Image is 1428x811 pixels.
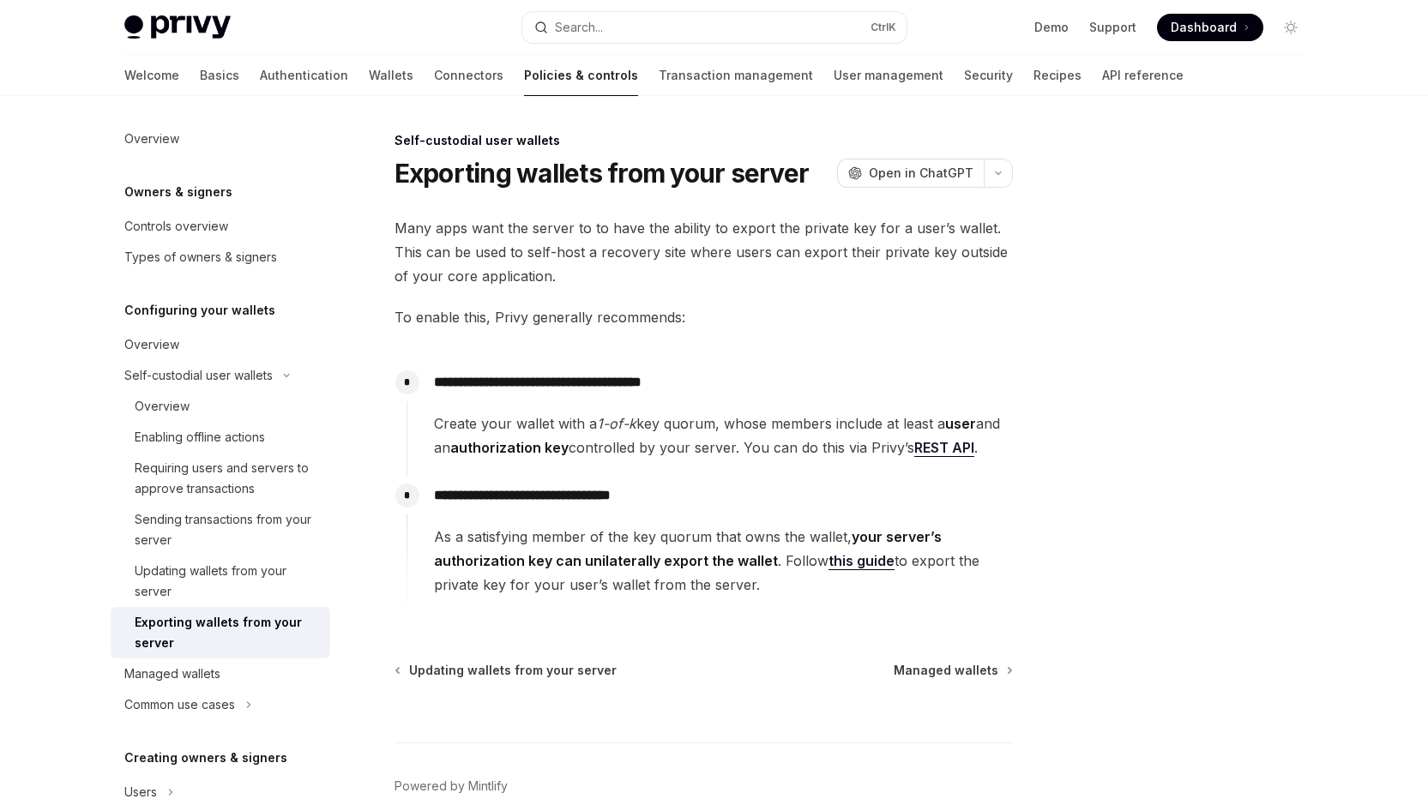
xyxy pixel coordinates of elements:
[894,662,1011,679] a: Managed wallets
[395,778,508,795] a: Powered by Mintlify
[396,662,617,679] a: Updating wallets from your server
[659,55,813,96] a: Transaction management
[395,158,810,189] h1: Exporting wallets from your server
[871,21,896,34] span: Ctrl K
[914,439,974,457] a: REST API
[135,427,265,448] div: Enabling offline actions
[869,165,973,182] span: Open in ChatGPT
[409,662,617,679] span: Updating wallets from your server
[894,662,998,679] span: Managed wallets
[135,458,320,499] div: Requiring users and servers to approve transactions
[964,55,1013,96] a: Security
[124,247,277,267] div: Types of owners & signers
[522,12,907,43] button: Search...CtrlK
[124,300,275,321] h5: Configuring your wallets
[111,658,330,689] a: Managed wallets
[111,123,330,154] a: Overview
[124,365,273,386] div: Self-custodial user wallets
[260,55,348,96] a: Authentication
[828,552,895,570] a: this guide
[111,391,330,422] a: Overview
[124,15,231,39] img: light logo
[369,55,413,96] a: Wallets
[124,55,179,96] a: Welcome
[135,612,320,653] div: Exporting wallets from your server
[555,17,603,38] div: Search...
[200,55,239,96] a: Basics
[111,453,330,504] a: Requiring users and servers to approve transactions
[1277,14,1304,41] button: Toggle dark mode
[450,439,569,456] strong: authorization key
[111,556,330,607] a: Updating wallets from your server
[111,607,330,658] a: Exporting wallets from your server
[111,211,330,242] a: Controls overview
[395,305,1013,329] span: To enable this, Privy generally recommends:
[1102,55,1184,96] a: API reference
[124,694,235,715] div: Common use cases
[1089,19,1136,36] a: Support
[111,422,330,453] a: Enabling offline actions
[124,334,179,355] div: Overview
[135,561,320,602] div: Updating wallets from your server
[124,182,232,202] h5: Owners & signers
[524,55,638,96] a: Policies & controls
[111,242,330,273] a: Types of owners & signers
[111,504,330,556] a: Sending transactions from your server
[1171,19,1237,36] span: Dashboard
[395,216,1013,288] span: Many apps want the server to to have the ability to export the private key for a user’s wallet. T...
[395,132,1013,149] div: Self-custodial user wallets
[1034,19,1069,36] a: Demo
[1157,14,1263,41] a: Dashboard
[945,415,976,432] strong: user
[597,415,636,432] em: 1-of-k
[434,525,1012,597] span: As a satisfying member of the key quorum that owns the wallet, . Follow to export the private key...
[434,412,1012,460] span: Create your wallet with a key quorum, whose members include at least a and an controlled by your ...
[124,782,157,802] div: Users
[135,396,190,417] div: Overview
[837,159,984,188] button: Open in ChatGPT
[434,55,503,96] a: Connectors
[124,216,228,237] div: Controls overview
[111,329,330,360] a: Overview
[834,55,943,96] a: User management
[124,129,179,149] div: Overview
[135,509,320,550] div: Sending transactions from your server
[1033,55,1082,96] a: Recipes
[124,748,287,768] h5: Creating owners & signers
[124,664,220,684] div: Managed wallets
